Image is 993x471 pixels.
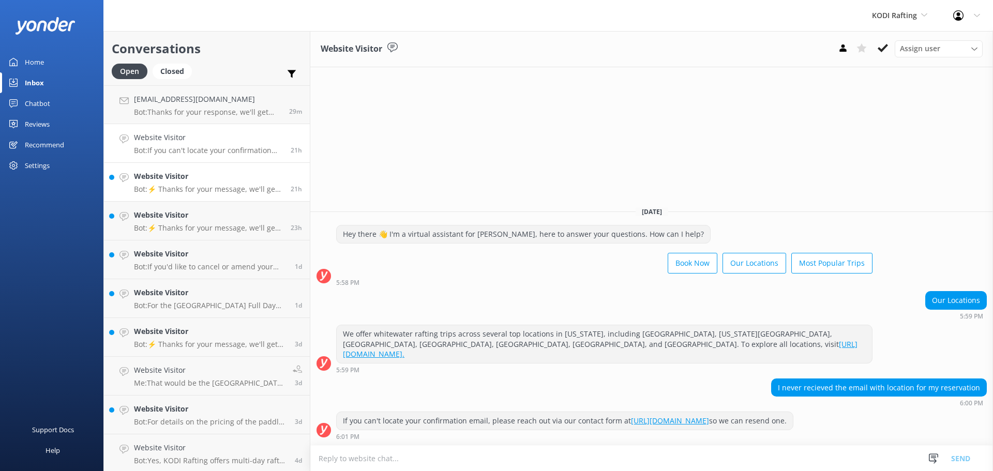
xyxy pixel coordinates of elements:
[336,433,793,440] div: 06:01pm 12-Aug-2025 (UTC -06:00) America/Chihuahua
[153,64,192,79] div: Closed
[104,396,310,434] a: Website VisitorBot:For details on the pricing of the paddle and dip package, please check [URL][D...
[112,65,153,77] a: Open
[134,185,283,194] p: Bot: ⚡ Thanks for your message, we'll get back to you as soon as we can. You're also welcome to k...
[104,202,310,240] a: Website VisitorBot:⚡ Thanks for your message, we'll get back to you as soon as we can. You're als...
[295,301,302,310] span: 08:07pm 11-Aug-2025 (UTC -06:00) America/Chihuahua
[926,292,986,309] div: Our Locations
[668,253,717,274] button: Book Now
[895,40,983,57] div: Assign User
[134,417,287,427] p: Bot: For details on the pricing of the paddle and dip package, please check [URL][DOMAIN_NAME].
[104,318,310,357] a: Website VisitorBot:⚡ Thanks for your message, we'll get back to you as soon as we can. You're als...
[104,163,310,202] a: Website VisitorBot:⚡ Thanks for your message, we'll get back to you as soon as we can. You're als...
[960,313,983,320] strong: 5:59 PM
[112,39,302,58] h2: Conversations
[636,207,668,216] span: [DATE]
[134,209,283,221] h4: Website Visitor
[336,434,359,440] strong: 6:01 PM
[104,240,310,279] a: Website VisitorBot:If you'd like to cancel or amend your reservation, please give us a call at [P...
[872,10,917,20] span: KODI Rafting
[153,65,197,77] a: Closed
[291,185,302,193] span: 05:59pm 12-Aug-2025 (UTC -06:00) America/Chihuahua
[46,440,60,461] div: Help
[337,225,710,243] div: Hey there 👋 I'm a virtual assistant for [PERSON_NAME], here to answer your questions. How can I h...
[289,107,302,116] span: 03:00pm 13-Aug-2025 (UTC -06:00) America/Chihuahua
[25,114,50,134] div: Reviews
[32,419,74,440] div: Support Docs
[104,279,310,318] a: Website VisitorBot:For the [GEOGRAPHIC_DATA] Full Day and Half Day Raft Trips, participants must ...
[960,400,983,406] strong: 6:00 PM
[134,94,281,105] h4: [EMAIL_ADDRESS][DOMAIN_NAME]
[25,134,64,155] div: Recommend
[134,378,285,388] p: Me: That would be the [GEOGRAPHIC_DATA][US_STATE]
[295,456,302,465] span: 03:28pm 09-Aug-2025 (UTC -06:00) America/Chihuahua
[134,108,281,117] p: Bot: Thanks for your response, we'll get back to you as soon as we can during opening hours.
[295,340,302,348] span: 12:53pm 10-Aug-2025 (UTC -06:00) America/Chihuahua
[295,262,302,271] span: 03:03pm 12-Aug-2025 (UTC -06:00) America/Chihuahua
[134,340,287,349] p: Bot: ⚡ Thanks for your message, we'll get back to you as soon as we can. You're also welcome to k...
[134,301,287,310] p: Bot: For the [GEOGRAPHIC_DATA] Full Day and Half Day Raft Trips, participants must be at least [D...
[104,357,310,396] a: Website VisitorMe:That would be the [GEOGRAPHIC_DATA][US_STATE]3d
[343,339,857,359] a: [URL][DOMAIN_NAME].
[771,399,987,406] div: 06:00pm 12-Aug-2025 (UTC -06:00) America/Chihuahua
[134,456,287,465] p: Bot: Yes, KODI Rafting offers multi-day raft trips, including overnight trips. You can learn more...
[16,17,75,34] img: yonder-white-logo.png
[900,43,940,54] span: Assign user
[25,155,50,176] div: Settings
[631,416,709,426] a: [URL][DOMAIN_NAME]
[134,146,283,155] p: Bot: If you can't locate your confirmation email, please reach out via our contact form at [URL][...
[134,326,287,337] h4: Website Visitor
[134,403,287,415] h4: Website Visitor
[337,325,872,363] div: We offer whitewater rafting trips across several top locations in [US_STATE], including [GEOGRAPH...
[336,279,872,286] div: 05:58pm 12-Aug-2025 (UTC -06:00) America/Chihuahua
[791,253,872,274] button: Most Popular Trips
[25,52,44,72] div: Home
[291,223,302,232] span: 03:59pm 12-Aug-2025 (UTC -06:00) America/Chihuahua
[134,132,283,143] h4: Website Visitor
[772,379,986,397] div: I never recieved the email with location for my reservation
[134,171,283,182] h4: Website Visitor
[134,364,285,376] h4: Website Visitor
[291,146,302,155] span: 06:00pm 12-Aug-2025 (UTC -06:00) America/Chihuahua
[336,366,872,373] div: 05:59pm 12-Aug-2025 (UTC -06:00) America/Chihuahua
[336,280,359,286] strong: 5:58 PM
[295,417,302,426] span: 05:36pm 09-Aug-2025 (UTC -06:00) America/Chihuahua
[134,223,283,233] p: Bot: ⚡ Thanks for your message, we'll get back to you as soon as we can. You're also welcome to k...
[337,412,793,430] div: If you can't locate your confirmation email, please reach out via our contact form at so we can r...
[134,287,287,298] h4: Website Visitor
[134,262,287,271] p: Bot: If you'd like to cancel or amend your reservation, please give us a call at [PHONE_NUMBER] o...
[25,72,44,93] div: Inbox
[295,378,302,387] span: 09:23am 10-Aug-2025 (UTC -06:00) America/Chihuahua
[112,64,147,79] div: Open
[134,248,287,260] h4: Website Visitor
[104,124,310,163] a: Website VisitorBot:If you can't locate your confirmation email, please reach out via our contact ...
[25,93,50,114] div: Chatbot
[925,312,987,320] div: 05:59pm 12-Aug-2025 (UTC -06:00) America/Chihuahua
[723,253,786,274] button: Our Locations
[134,442,287,453] h4: Website Visitor
[321,42,382,56] h3: Website Visitor
[336,367,359,373] strong: 5:59 PM
[104,85,310,124] a: [EMAIL_ADDRESS][DOMAIN_NAME]Bot:Thanks for your response, we'll get back to you as soon as we can...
